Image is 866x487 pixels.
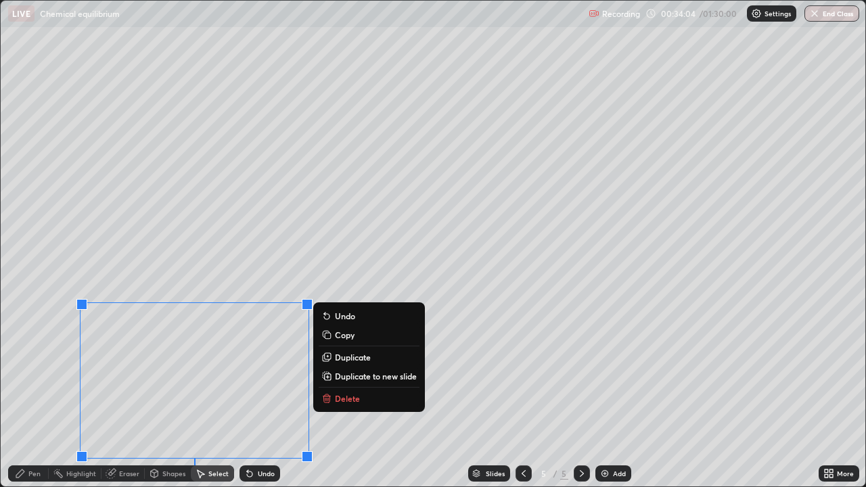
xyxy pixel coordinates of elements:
div: Add [613,470,626,477]
div: More [837,470,854,477]
p: LIVE [12,8,30,19]
img: end-class-cross [809,8,820,19]
p: Chemical equilibrium [40,8,120,19]
p: Settings [765,10,791,17]
button: Delete [319,390,419,407]
img: class-settings-icons [751,8,762,19]
button: End Class [804,5,859,22]
div: 5 [560,467,568,480]
div: Undo [258,470,275,477]
div: Slides [486,470,505,477]
p: Duplicate to new slide [335,371,417,381]
p: Copy [335,329,355,340]
div: Select [208,470,229,477]
div: Highlight [66,470,96,477]
button: Undo [319,308,419,324]
button: Duplicate to new slide [319,368,419,384]
button: Copy [319,327,419,343]
div: Pen [28,470,41,477]
img: add-slide-button [599,468,610,479]
div: 5 [537,469,551,478]
div: Eraser [119,470,139,477]
button: Duplicate [319,349,419,365]
div: Shapes [162,470,185,477]
p: Duplicate [335,352,371,363]
p: Recording [602,9,640,19]
div: / [553,469,557,478]
p: Delete [335,393,360,404]
p: Undo [335,310,355,321]
img: recording.375f2c34.svg [589,8,599,19]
